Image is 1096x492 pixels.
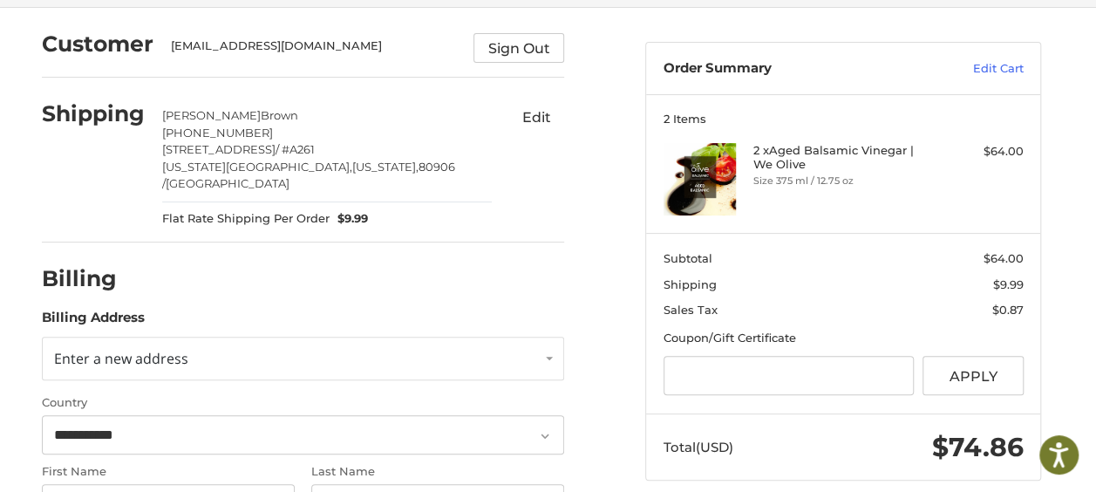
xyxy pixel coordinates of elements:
[42,463,295,481] label: First Name
[664,60,909,78] h3: Order Summary
[42,394,564,412] label: Country
[909,60,1024,78] a: Edit Cart
[664,439,733,455] span: Total (USD)
[162,108,261,122] span: [PERSON_NAME]
[162,210,330,228] span: Flat Rate Shipping Per Order
[162,142,276,156] span: [STREET_ADDRESS]
[201,23,221,44] button: Open LiveChat chat widget
[753,143,929,172] h4: 2 x Aged Balsamic Vinegar | We Olive
[42,100,145,127] h2: Shipping
[162,126,273,140] span: [PHONE_NUMBER]
[42,31,153,58] h2: Customer
[664,303,718,317] span: Sales Tax
[753,174,929,188] li: Size 375 ml / 12.75 oz
[311,463,564,481] label: Last Name
[330,210,369,228] span: $9.99
[664,112,1024,126] h3: 2 Items
[473,33,564,63] button: Sign Out
[54,349,188,368] span: Enter a new address
[261,108,298,122] span: Brown
[42,337,564,380] a: Enter or select a different address
[992,303,1024,317] span: $0.87
[352,160,419,174] span: [US_STATE],
[922,356,1024,395] button: Apply
[166,176,289,190] span: [GEOGRAPHIC_DATA]
[276,142,315,156] span: / #A261
[664,330,1024,347] div: Coupon/Gift Certificate
[933,143,1023,161] div: $64.00
[24,26,197,40] p: We're away right now. Please check back later!
[171,38,457,63] div: [EMAIL_ADDRESS][DOMAIN_NAME]
[984,251,1024,265] span: $64.00
[664,277,717,291] span: Shipping
[42,308,145,336] legend: Billing Address
[162,160,352,174] span: [US_STATE][GEOGRAPHIC_DATA],
[508,103,564,131] button: Edit
[664,251,712,265] span: Subtotal
[993,277,1024,291] span: $9.99
[42,265,144,292] h2: Billing
[664,356,915,395] input: Gift Certificate or Coupon Code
